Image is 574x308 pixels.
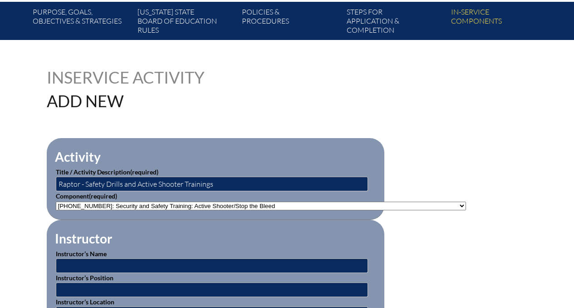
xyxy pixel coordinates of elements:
[47,69,230,85] h1: Inservice Activity
[130,168,158,176] span: (required)
[238,5,343,40] a: Policies &Procedures
[54,231,113,246] legend: Instructor
[47,93,345,109] h1: Add New
[134,5,238,40] a: [US_STATE] StateBoard of Education rules
[343,5,447,40] a: Steps forapplication & completion
[56,168,158,176] label: Title / Activity Description
[447,5,552,40] a: In-servicecomponents
[54,149,102,164] legend: Activity
[56,192,117,200] label: Component
[89,192,117,200] span: (required)
[56,274,113,282] label: Instructor’s Position
[56,202,466,210] select: activity_component[data][]
[56,250,107,258] label: Instructor’s Name
[29,5,133,40] a: Purpose, goals,objectives & strategies
[56,298,114,306] label: Instructor’s Location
